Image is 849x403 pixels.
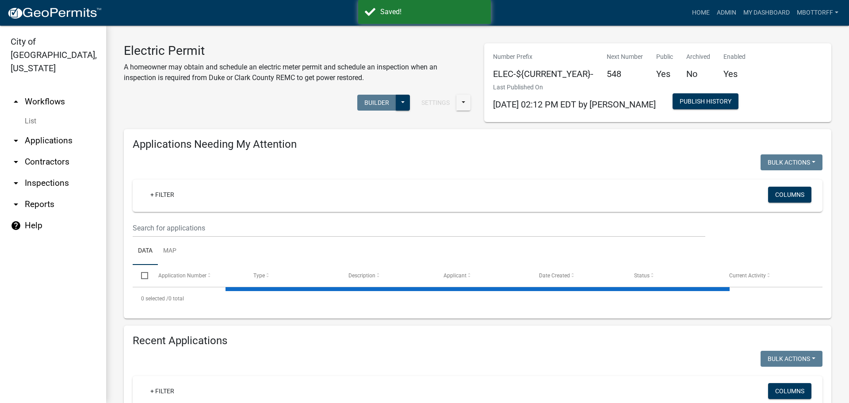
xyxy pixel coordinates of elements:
datatable-header-cell: Select [133,265,149,286]
span: Status [634,273,650,279]
p: Enabled [723,52,746,61]
span: Description [348,273,375,279]
a: Map [158,237,182,265]
wm-modal-confirm: Workflow Publish History [673,99,738,106]
h5: Yes [723,69,746,79]
span: Current Activity [729,273,766,279]
button: Bulk Actions [761,351,822,367]
h5: ELEC-${CURRENT_YEAR}- [493,69,593,79]
input: Search for applications [133,219,705,237]
i: arrow_drop_down [11,135,21,146]
p: Next Number [607,52,643,61]
span: Applicant [444,273,467,279]
h5: No [686,69,710,79]
i: help [11,220,21,231]
p: Public [656,52,673,61]
span: [DATE] 02:12 PM EDT by [PERSON_NAME] [493,99,656,110]
datatable-header-cell: Application Number [149,265,245,286]
a: + Filter [143,383,181,399]
h4: Applications Needing My Attention [133,138,822,151]
div: Saved! [380,7,484,17]
h3: Electric Permit [124,43,471,58]
button: Columns [768,187,811,203]
a: + Filter [143,187,181,203]
datatable-header-cell: Status [626,265,721,286]
i: arrow_drop_up [11,96,21,107]
i: arrow_drop_down [11,199,21,210]
button: Columns [768,383,811,399]
span: 0 selected / [141,296,168,302]
h4: Recent Applications [133,334,822,347]
a: Admin [713,4,740,21]
h5: 548 [607,69,643,79]
a: Data [133,237,158,265]
button: Bulk Actions [761,154,822,170]
datatable-header-cell: Current Activity [721,265,816,286]
a: Mbottorff [793,4,842,21]
datatable-header-cell: Applicant [435,265,530,286]
button: Settings [414,95,457,111]
p: Number Prefix [493,52,593,61]
datatable-header-cell: Date Created [530,265,625,286]
datatable-header-cell: Description [340,265,435,286]
span: Date Created [539,273,570,279]
a: Home [688,4,713,21]
button: Publish History [673,93,738,109]
p: Last Published On [493,83,656,92]
i: arrow_drop_down [11,157,21,167]
div: 0 total [133,288,822,310]
span: Type [253,273,265,279]
p: A homeowner may obtain and schedule an electric meter permit and schedule an inspection when an i... [124,62,471,83]
a: My Dashboard [740,4,793,21]
h5: Yes [656,69,673,79]
i: arrow_drop_down [11,178,21,188]
span: Application Number [158,273,207,279]
button: Builder [357,95,396,111]
p: Archived [686,52,710,61]
datatable-header-cell: Type [245,265,340,286]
